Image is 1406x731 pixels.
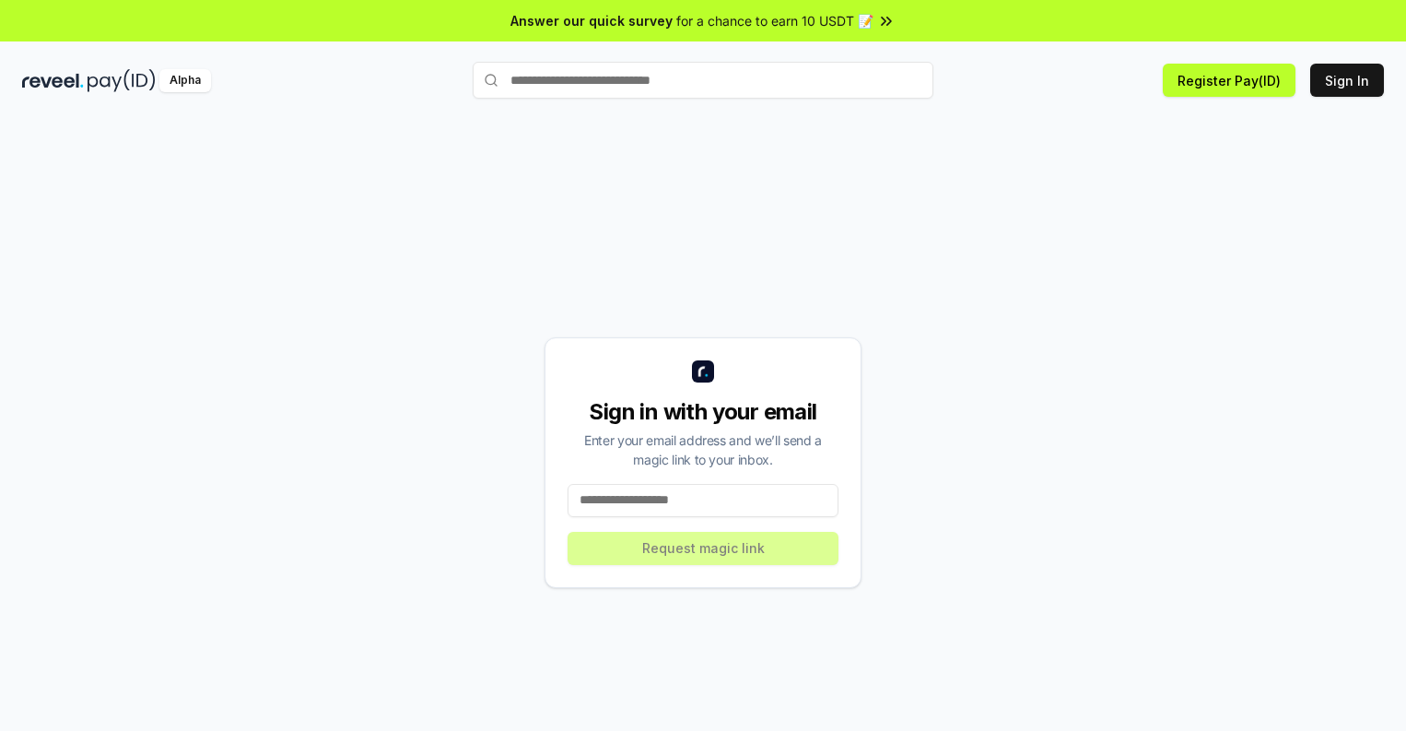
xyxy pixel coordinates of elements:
button: Sign In [1310,64,1384,97]
span: Answer our quick survey [510,11,673,30]
div: Enter your email address and we’ll send a magic link to your inbox. [568,430,838,469]
span: for a chance to earn 10 USDT 📝 [676,11,873,30]
img: pay_id [88,69,156,92]
img: reveel_dark [22,69,84,92]
img: logo_small [692,360,714,383]
div: Alpha [159,69,211,92]
div: Sign in with your email [568,397,838,427]
button: Register Pay(ID) [1163,64,1295,97]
